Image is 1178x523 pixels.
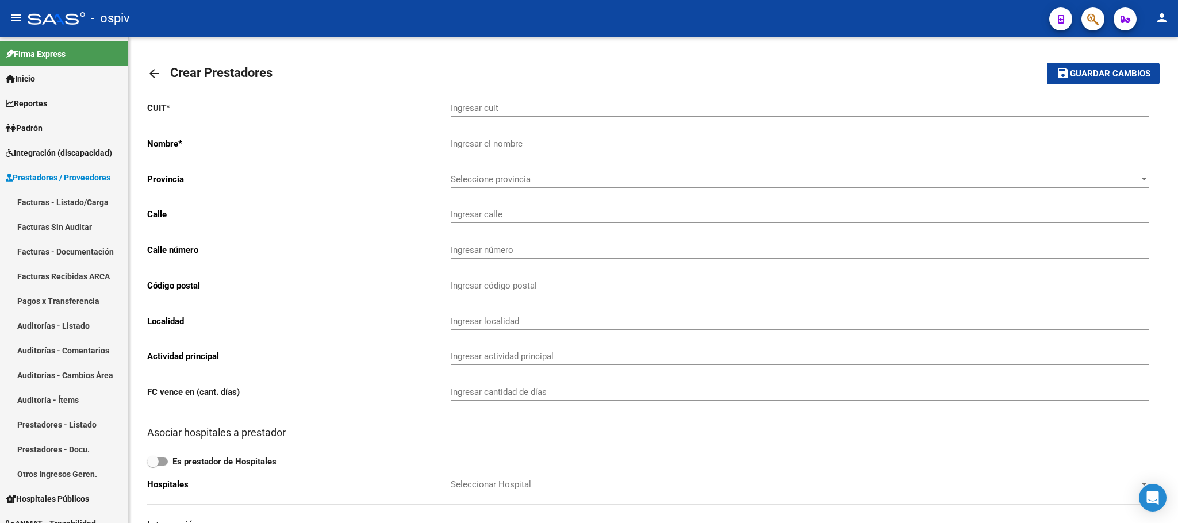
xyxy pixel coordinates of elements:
span: Guardar cambios [1070,69,1150,79]
p: FC vence en (cant. días) [147,386,451,398]
p: Actividad principal [147,350,451,363]
h3: Asociar hospitales a prestador [147,425,1160,441]
mat-icon: menu [9,11,23,25]
div: Open Intercom Messenger [1139,484,1167,512]
span: - ospiv [91,6,130,31]
span: Prestadores / Proveedores [6,171,110,184]
p: CUIT [147,102,451,114]
span: Integración (discapacidad) [6,147,112,159]
span: Reportes [6,97,47,110]
span: Hospitales Públicos [6,493,89,505]
p: Provincia [147,173,451,186]
p: Calle [147,208,451,221]
strong: Es prestador de Hospitales [172,456,277,467]
span: Seleccionar Hospital [451,479,1139,490]
p: Nombre [147,137,451,150]
span: Crear Prestadores [170,66,273,80]
button: Guardar cambios [1047,63,1160,84]
span: Padrón [6,122,43,134]
span: Seleccione provincia [451,174,1139,184]
span: Inicio [6,72,35,85]
p: Localidad [147,315,451,328]
mat-icon: save [1056,66,1070,80]
span: Firma Express [6,48,66,60]
p: Hospitales [147,478,451,491]
mat-icon: person [1155,11,1169,25]
p: Calle número [147,244,451,256]
p: Código postal [147,279,451,292]
mat-icon: arrow_back [147,67,161,80]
